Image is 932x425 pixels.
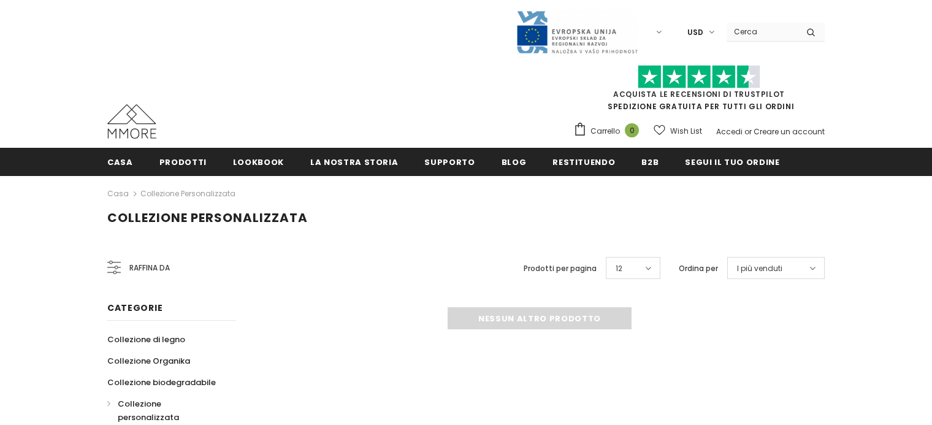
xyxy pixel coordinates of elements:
[233,148,284,175] a: Lookbook
[685,156,779,168] span: Segui il tuo ordine
[744,126,752,137] span: or
[107,186,129,201] a: Casa
[502,148,527,175] a: Blog
[159,156,207,168] span: Prodotti
[687,26,703,39] span: USD
[590,125,620,137] span: Carrello
[754,126,825,137] a: Creare un account
[107,156,133,168] span: Casa
[552,148,615,175] a: Restituendo
[140,188,235,199] a: Collezione personalizzata
[654,120,702,142] a: Wish List
[107,209,308,226] span: Collezione personalizzata
[727,23,797,40] input: Search Site
[679,262,718,275] label: Ordina per
[552,156,615,168] span: Restituendo
[107,377,216,388] span: Collezione biodegradabile
[107,148,133,175] a: Casa
[310,148,398,175] a: La nostra storia
[424,148,475,175] a: supporto
[107,104,156,139] img: Casi MMORE
[516,10,638,55] img: Javni Razpis
[685,148,779,175] a: Segui il tuo ordine
[641,156,659,168] span: B2B
[573,71,825,112] span: SPEDIZIONE GRATUITA PER TUTTI GLI ORDINI
[107,372,216,393] a: Collezione biodegradabile
[424,156,475,168] span: supporto
[625,123,639,137] span: 0
[516,26,638,37] a: Javni Razpis
[233,156,284,168] span: Lookbook
[524,262,597,275] label: Prodotti per pagina
[107,302,162,314] span: Categorie
[716,126,743,137] a: Accedi
[670,125,702,137] span: Wish List
[616,262,622,275] span: 12
[118,398,179,423] span: Collezione personalizzata
[573,122,645,140] a: Carrello 0
[641,148,659,175] a: B2B
[107,350,190,372] a: Collezione Organika
[107,355,190,367] span: Collezione Organika
[502,156,527,168] span: Blog
[129,261,170,275] span: Raffina da
[159,148,207,175] a: Prodotti
[107,334,185,345] span: Collezione di legno
[613,89,785,99] a: Acquista le recensioni di TrustPilot
[737,262,782,275] span: I più venduti
[107,329,185,350] a: Collezione di legno
[638,65,760,89] img: Fidati di Pilot Stars
[310,156,398,168] span: La nostra storia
